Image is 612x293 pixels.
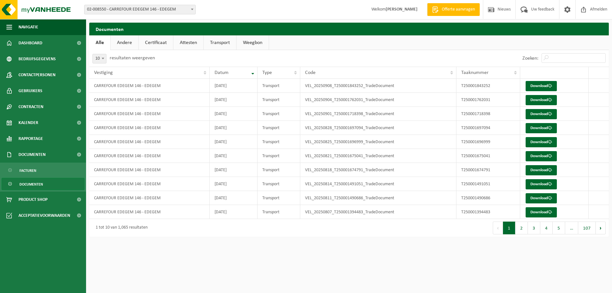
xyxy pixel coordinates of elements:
[210,191,258,205] td: [DATE]
[300,135,456,149] td: VEL_20250825_T250001696999_TradeDocument
[210,205,258,219] td: [DATE]
[89,191,210,205] td: CARREFOUR EDEGEM 146 - EDEGEM
[300,121,456,135] td: VEL_20250828_T250001697094_TradeDocument
[210,121,258,135] td: [DATE]
[18,147,46,163] span: Documenten
[89,93,210,107] td: CARREFOUR EDEGEM 146 - EDEGEM
[553,222,565,234] button: 5
[262,70,272,75] span: Type
[18,208,70,223] span: Acceptatievoorwaarden
[300,149,456,163] td: VEL_20250821_T250001675041_TradeDocument
[139,35,173,50] a: Certificaat
[210,163,258,177] td: [DATE]
[258,177,300,191] td: Transport
[526,109,557,119] a: Download
[18,99,43,115] span: Contracten
[89,163,210,177] td: CARREFOUR EDEGEM 146 - EDEGEM
[93,54,106,63] span: 10
[210,149,258,163] td: [DATE]
[526,207,557,217] a: Download
[111,35,138,50] a: Andere
[522,56,538,61] label: Zoeken:
[300,163,456,177] td: VEL_20250818_T250001674791_TradeDocument
[526,137,557,147] a: Download
[456,163,520,177] td: T250001674791
[596,222,606,234] button: Next
[215,70,229,75] span: Datum
[300,205,456,219] td: VEL_20250807_T250001394483_TradeDocument
[210,93,258,107] td: [DATE]
[300,93,456,107] td: VEL_20250904_T250001762031_TradeDocument
[526,123,557,133] a: Download
[305,70,316,75] span: Code
[94,70,113,75] span: Vestiging
[204,35,236,50] a: Transport
[110,55,155,61] label: resultaten weergeven
[300,191,456,205] td: VEL_20250811_T250001490686_TradeDocument
[84,5,195,14] span: 02-008550 - CARREFOUR EDEGEM 146 - EDEGEM
[258,191,300,205] td: Transport
[540,222,553,234] button: 4
[18,67,55,83] span: Contactpersonen
[210,79,258,93] td: [DATE]
[565,222,578,234] span: …
[461,70,489,75] span: Taaknummer
[440,6,477,13] span: Offerte aanvragen
[528,222,540,234] button: 3
[18,51,56,67] span: Bedrijfsgegevens
[237,35,269,50] a: Weegbon
[18,83,42,99] span: Gebruikers
[258,149,300,163] td: Transport
[456,135,520,149] td: T250001696999
[18,131,43,147] span: Rapportage
[89,35,110,50] a: Alle
[2,178,84,190] a: Documenten
[526,151,557,161] a: Download
[456,191,520,205] td: T250001490686
[2,164,84,176] a: Facturen
[89,177,210,191] td: CARREFOUR EDEGEM 146 - EDEGEM
[84,5,196,14] span: 02-008550 - CARREFOUR EDEGEM 146 - EDEGEM
[258,93,300,107] td: Transport
[456,205,520,219] td: T250001394483
[503,222,515,234] button: 1
[89,107,210,121] td: CARREFOUR EDEGEM 146 - EDEGEM
[258,135,300,149] td: Transport
[92,222,148,234] div: 1 tot 10 van 1,065 resultaten
[258,121,300,135] td: Transport
[89,121,210,135] td: CARREFOUR EDEGEM 146 - EDEGEM
[18,35,42,51] span: Dashboard
[386,7,418,12] strong: [PERSON_NAME]
[456,107,520,121] td: T250001718398
[456,177,520,191] td: T250001491051
[19,178,43,190] span: Documenten
[210,107,258,121] td: [DATE]
[19,165,36,177] span: Facturen
[18,115,38,131] span: Kalender
[578,222,596,234] button: 107
[456,149,520,163] td: T250001675041
[210,177,258,191] td: [DATE]
[89,135,210,149] td: CARREFOUR EDEGEM 146 - EDEGEM
[89,79,210,93] td: CARREFOUR EDEGEM 146 - EDEGEM
[300,107,456,121] td: VEL_20250901_T250001718398_TradeDocument
[89,23,609,35] h2: Documenten
[18,192,47,208] span: Product Shop
[89,149,210,163] td: CARREFOUR EDEGEM 146 - EDEGEM
[515,222,528,234] button: 2
[210,135,258,149] td: [DATE]
[493,222,503,234] button: Previous
[89,205,210,219] td: CARREFOUR EDEGEM 146 - EDEGEM
[427,3,480,16] a: Offerte aanvragen
[526,179,557,189] a: Download
[258,107,300,121] td: Transport
[258,79,300,93] td: Transport
[456,93,520,107] td: T250001762031
[18,19,38,35] span: Navigatie
[300,177,456,191] td: VEL_20250814_T250001491051_TradeDocument
[173,35,203,50] a: Attesten
[526,95,557,105] a: Download
[258,163,300,177] td: Transport
[526,81,557,91] a: Download
[526,165,557,175] a: Download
